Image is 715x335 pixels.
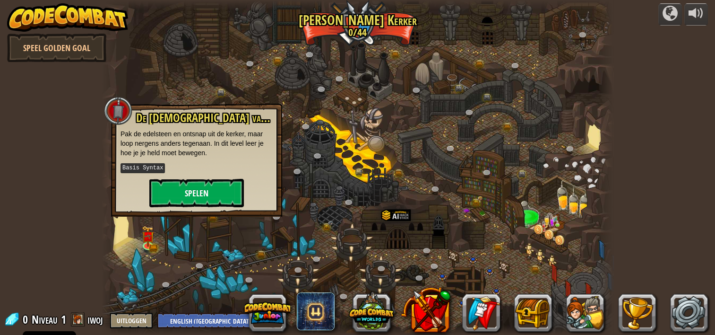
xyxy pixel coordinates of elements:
[121,129,273,158] p: Pak de edelsteen en ontsnap uit de kerker, maar loop nergens anders tegenaan. In dit level leer j...
[141,226,154,247] img: level-banner-unlock.png
[144,234,152,239] img: portrait.png
[149,179,244,207] button: Spelen
[149,245,158,252] img: bronze-chest.png
[61,312,66,327] span: 1
[32,312,58,327] span: Niveau
[684,3,708,26] button: Volume aanpassen
[658,3,682,26] button: Campagnes
[328,220,334,225] img: portrait.png
[121,163,165,173] kbd: Basis Syntax
[23,312,31,327] span: 0
[477,196,483,200] img: portrait.png
[110,313,153,328] button: Uitloggen
[136,110,302,126] span: De [DEMOGRAPHIC_DATA] van Kithgard
[7,34,106,62] a: Speel Golden Goal
[87,312,105,327] a: iwoj
[7,3,128,32] img: CodeCombat - Learn how to code by playing a game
